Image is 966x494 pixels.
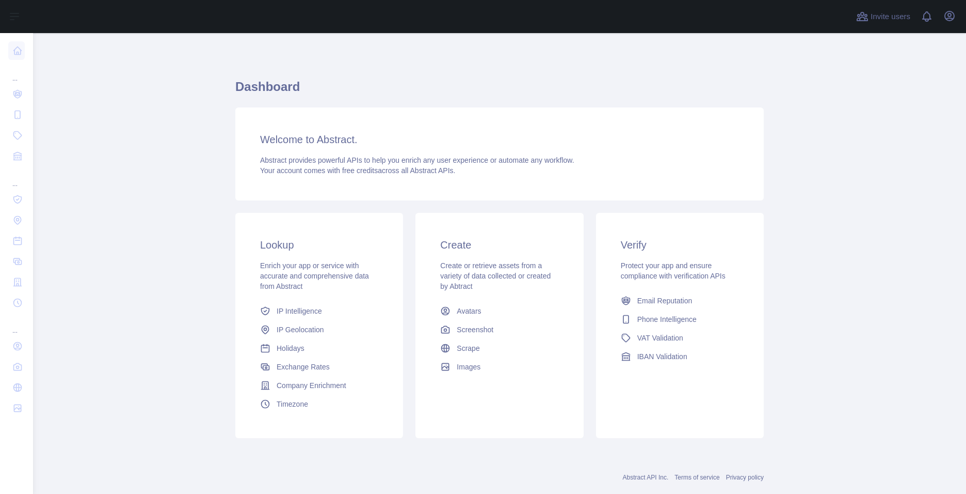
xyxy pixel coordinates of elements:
a: Email Reputation [617,291,743,310]
span: Enrich your app or service with accurate and comprehensive data from Abstract [260,261,369,290]
a: Avatars [436,302,562,320]
a: IP Intelligence [256,302,382,320]
span: VAT Validation [637,333,683,343]
span: IP Geolocation [277,325,324,335]
h3: Create [440,238,558,252]
span: Scrape [457,343,479,353]
a: Holidays [256,339,382,358]
span: IP Intelligence [277,306,322,316]
div: ... [8,167,25,188]
span: Email Reputation [637,296,693,306]
span: Exchange Rates [277,362,330,372]
h3: Welcome to Abstract. [260,132,739,147]
span: Abstract provides powerful APIs to help you enrich any user experience or automate any workflow. [260,156,574,164]
a: IP Geolocation [256,320,382,339]
a: Scrape [436,339,562,358]
span: free credits [342,166,378,175]
a: Phone Intelligence [617,310,743,329]
button: Invite users [854,8,912,25]
a: Terms of service [674,474,719,481]
span: Phone Intelligence [637,314,697,325]
span: Timezone [277,399,308,409]
span: Company Enrichment [277,380,346,391]
a: Timezone [256,395,382,413]
div: ... [8,62,25,83]
span: Your account comes with across all Abstract APIs. [260,166,455,175]
h1: Dashboard [235,79,764,103]
a: Abstract API Inc. [623,474,669,481]
div: ... [8,314,25,335]
span: Holidays [277,343,304,353]
a: IBAN Validation [617,347,743,366]
a: VAT Validation [617,329,743,347]
span: Create or retrieve assets from a variety of data collected or created by Abtract [440,261,551,290]
h3: Verify [621,238,739,252]
span: Screenshot [457,325,493,335]
h3: Lookup [260,238,378,252]
span: IBAN Validation [637,351,687,362]
a: Images [436,358,562,376]
span: Images [457,362,480,372]
a: Company Enrichment [256,376,382,395]
a: Exchange Rates [256,358,382,376]
a: Screenshot [436,320,562,339]
span: Protect your app and ensure compliance with verification APIs [621,261,726,280]
a: Privacy policy [726,474,764,481]
span: Invite users [871,11,910,23]
span: Avatars [457,306,481,316]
